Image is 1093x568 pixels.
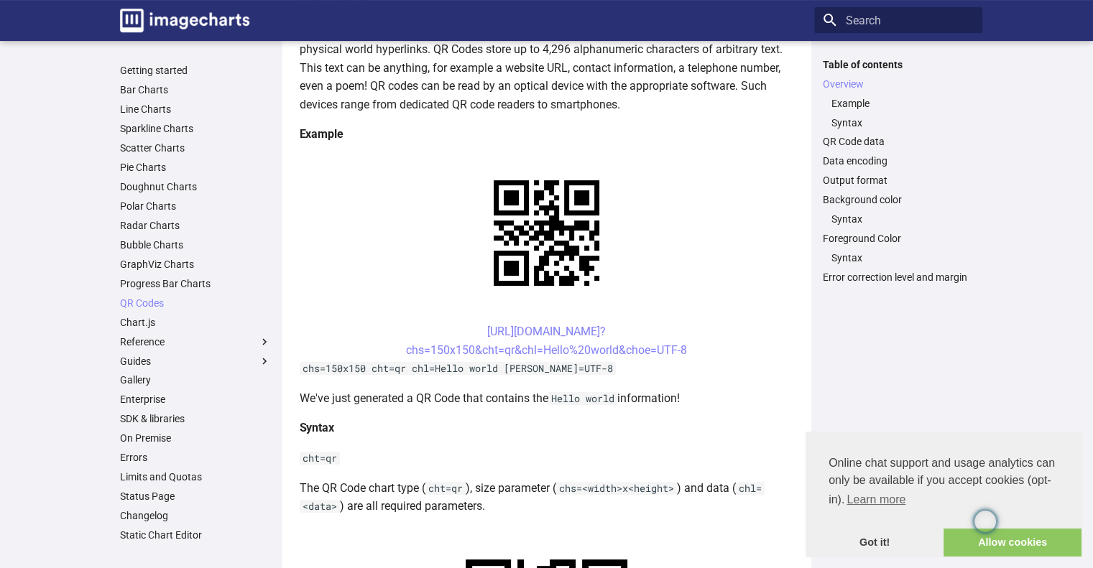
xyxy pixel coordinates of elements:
code: chs=150x150 cht=qr chl=Hello world [PERSON_NAME]=UTF-8 [300,362,616,375]
a: GraphViz Charts [120,258,271,271]
a: Example [831,97,974,110]
nav: Foreground Color [823,251,974,264]
a: Status Page [120,490,271,503]
a: learn more about cookies [844,489,908,511]
a: Error correction level and margin [823,271,974,284]
a: Scatter Charts [120,141,271,154]
a: Line Charts [120,103,271,116]
a: Errors [120,451,271,464]
p: We've just generated a QR Code that contains the information! [300,389,794,408]
code: chs=<width>x<height> [556,482,677,495]
a: Pie Charts [120,161,271,174]
a: Overview [823,78,974,90]
a: Chart.js [120,316,271,329]
a: Gallery [120,373,271,386]
label: Guides [120,355,271,368]
p: The QR Code chart type ( ), size parameter ( ) and data ( ) are all required parameters. [300,479,794,516]
a: SDK & libraries [120,412,271,425]
a: Background color [823,193,974,206]
nav: Background color [823,213,974,225]
a: Static Chart Editor [120,529,271,541]
a: Syntax [831,116,974,129]
div: cookieconsent [806,432,1082,557]
a: Image-Charts documentation [114,3,255,38]
nav: Table of contents [814,58,982,284]
a: Doughnut Charts [120,180,271,193]
a: Polar Charts [120,200,271,213]
a: Changelog [120,509,271,522]
input: Search [814,7,982,33]
nav: Overview [823,97,974,129]
h4: Example [300,125,794,144]
code: Hello world [548,392,617,405]
code: cht=qr [425,482,466,495]
a: Getting started [120,64,271,77]
a: Sparkline Charts [120,122,271,135]
p: QR codes are a popular type of two-dimensional barcode. They are also known as hardlinks or physi... [300,22,794,113]
a: Syntax [831,213,974,225]
a: Output format [823,174,974,187]
a: Syntax [831,251,974,264]
img: chart [469,155,624,311]
a: Data encoding [823,154,974,167]
a: [URL][DOMAIN_NAME]?chs=150x150&cht=qr&chl=Hello%20world&choe=UTF-8 [406,325,687,357]
a: Progress Bar Charts [120,277,271,290]
a: Bar Charts [120,83,271,96]
a: Limits and Quotas [120,470,271,483]
a: Enterprise [120,393,271,406]
a: allow cookies [944,529,1082,557]
a: dismiss cookie message [806,529,944,557]
a: Radar Charts [120,219,271,232]
a: Foreground Color [823,232,974,245]
img: logo [120,9,249,32]
a: QR Codes [120,297,271,309]
code: cht=qr [300,452,340,465]
a: Bubble Charts [120,238,271,251]
span: Online chat support and usage analytics can only be available if you accept cookies (opt-in). [829,455,1059,511]
a: QR Code data [823,135,974,148]
h4: Syntax [300,419,794,437]
a: On Premise [120,432,271,444]
label: Table of contents [814,58,982,71]
label: Reference [120,335,271,348]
